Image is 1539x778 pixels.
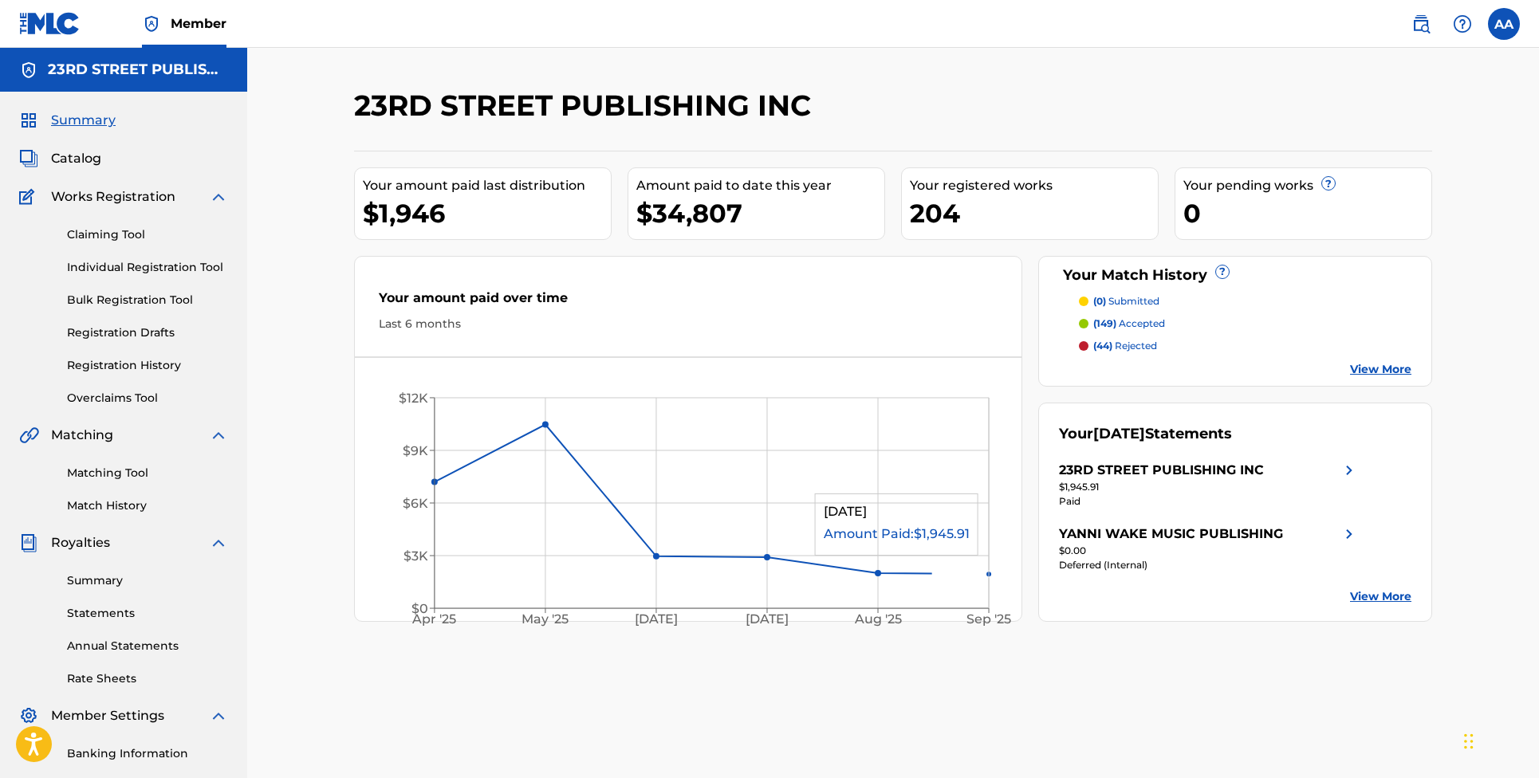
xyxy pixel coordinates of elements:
[209,426,228,445] img: expand
[910,176,1158,195] div: Your registered works
[67,357,228,374] a: Registration History
[48,61,228,79] h5: 23RD STREET PUBLISHING INC
[1093,316,1165,331] p: accepted
[1340,525,1359,544] img: right chevron icon
[412,612,457,627] tspan: Apr '25
[399,391,428,406] tspan: $12K
[67,465,228,481] a: Matching Tool
[67,745,228,762] a: Banking Information
[1059,558,1359,572] div: Deferred (Internal)
[1183,195,1431,231] div: 0
[1488,8,1520,40] div: User Menu
[1059,265,1412,286] div: Your Match History
[967,612,1012,627] tspan: Sep '25
[67,638,228,654] a: Annual Statements
[1447,8,1478,40] div: Help
[1216,265,1229,278] span: ?
[1093,317,1116,329] span: (149)
[1411,14,1431,33] img: search
[354,88,819,124] h2: 23RD STREET PUBLISHING INC
[1453,14,1472,33] img: help
[363,176,611,195] div: Your amount paid last distribution
[209,187,228,206] img: expand
[51,426,113,445] span: Matching
[209,706,228,725] img: expand
[67,670,228,687] a: Rate Sheets
[19,149,38,168] img: Catalog
[67,226,228,243] a: Claiming Tool
[636,195,884,231] div: $34,807
[1059,544,1359,558] div: $0.00
[1093,294,1159,308] p: submitted
[1079,339,1412,353] a: (44) rejected
[19,533,38,552] img: Royalties
[19,706,38,725] img: Member Settings
[1059,461,1264,480] div: 23RD STREET PUBLISHING INC
[51,149,101,168] span: Catalog
[19,111,38,130] img: Summary
[67,605,228,622] a: Statements
[1464,717,1474,765] div: Drag
[1459,701,1539,778] iframe: Chat Widget
[51,533,110,552] span: Royalties
[1340,461,1359,480] img: right chevron icon
[1093,295,1106,307] span: (0)
[51,187,175,206] span: Works Registration
[1405,8,1437,40] a: Public Search
[403,496,428,511] tspan: $6K
[363,195,611,231] div: $1,946
[67,497,228,514] a: Match History
[19,149,101,168] a: CatalogCatalog
[1059,525,1283,544] div: YANNI WAKE MUSIC PUBLISHING
[910,195,1158,231] div: 204
[19,12,81,35] img: MLC Logo
[67,572,228,589] a: Summary
[522,612,569,627] tspan: May '25
[403,548,428,564] tspan: $3K
[67,324,228,341] a: Registration Drafts
[379,316,998,332] div: Last 6 months
[1183,176,1431,195] div: Your pending works
[19,426,39,445] img: Matching
[19,187,40,206] img: Works Registration
[1350,588,1411,605] a: View More
[51,706,164,725] span: Member Settings
[142,14,161,33] img: Top Rightsholder
[403,443,428,458] tspan: $9K
[1059,480,1359,494] div: $1,945.91
[1059,494,1359,509] div: Paid
[67,292,228,308] a: Bulk Registration Tool
[1093,340,1112,352] span: (44)
[171,14,226,33] span: Member
[379,289,998,316] div: Your amount paid over time
[411,601,428,616] tspan: $0
[746,612,789,627] tspan: [DATE]
[51,111,116,130] span: Summary
[209,533,228,552] img: expand
[1322,177,1335,190] span: ?
[1059,525,1359,572] a: YANNI WAKE MUSIC PUBLISHINGright chevron icon$0.00Deferred (Internal)
[1079,294,1412,308] a: (0) submitted
[1093,425,1145,442] span: [DATE]
[19,61,38,80] img: Accounts
[635,612,678,627] tspan: [DATE]
[19,111,116,130] a: SummarySummary
[636,176,884,195] div: Amount paid to date this year
[1093,339,1157,353] p: rejected
[1079,316,1412,331] a: (149) accepted
[1059,461,1359,509] a: 23RD STREET PUBLISHING INCright chevron icon$1,945.91Paid
[1350,361,1411,378] a: View More
[1059,423,1232,445] div: Your Statements
[67,390,228,407] a: Overclaims Tool
[854,612,902,627] tspan: Aug '25
[67,259,228,276] a: Individual Registration Tool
